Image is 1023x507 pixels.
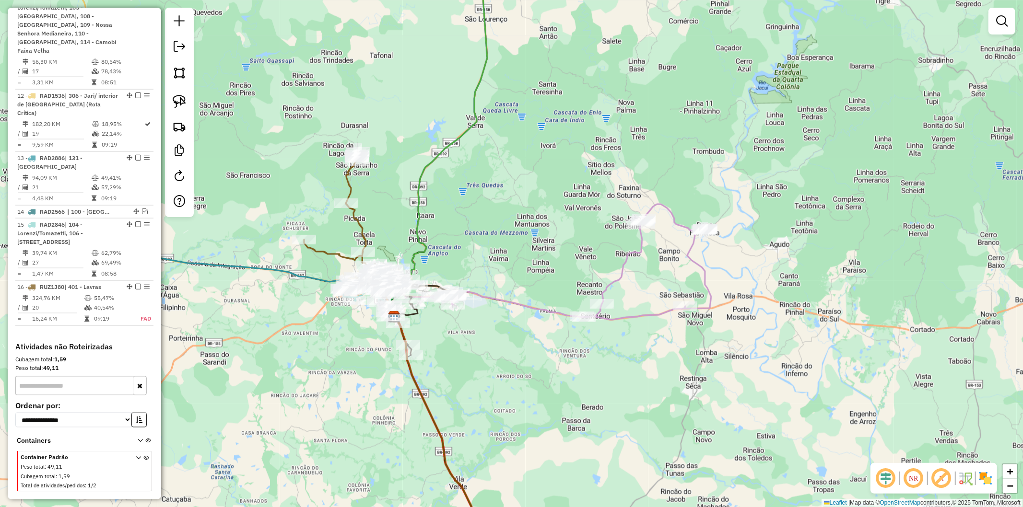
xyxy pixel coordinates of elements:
[17,314,22,323] td: =
[17,283,101,290] span: 16 -
[127,284,132,289] em: Alterar sequência das rotas
[92,175,99,181] i: % de utilização do peso
[45,463,46,470] span: :
[23,175,28,181] i: Distância Total
[15,400,153,411] label: Ordenar por:
[17,194,22,203] td: =
[32,293,84,303] td: 324,76 KM
[92,184,99,190] i: % de utilização da cubagem
[131,314,152,323] td: FAD
[1007,480,1013,492] span: −
[84,305,92,311] i: % de utilização da cubagem
[43,364,59,371] strong: 49,11
[17,92,118,116] span: 12 -
[32,78,91,87] td: 3,31 KM
[21,453,124,461] span: Container Padrão
[958,471,973,486] img: Fluxo de ruas
[21,482,85,489] span: Total de atividades/pedidos
[32,129,92,138] td: 19
[173,95,186,108] img: Selecionar atividades - laço
[92,250,99,256] i: % de utilização do peso
[67,207,111,216] span: 100 - Caçapava do Sul, 102 - São Sepe
[92,271,96,277] i: Tempo total em rota
[133,208,139,214] em: Alterar sequência das rotas
[54,356,66,363] strong: 1,59
[170,141,189,162] a: Criar modelo
[32,314,84,323] td: 16,24 KM
[17,258,22,267] td: /
[64,283,101,290] span: | 401 - Lavras
[15,355,153,364] div: Cubagem total:
[21,463,45,470] span: Peso total
[84,295,92,301] i: % de utilização do peso
[135,221,141,227] em: Finalizar rota
[23,69,28,74] i: Total de Atividades
[17,129,22,138] td: /
[144,155,150,161] em: Opções
[32,67,91,76] td: 17
[131,413,147,427] button: Ordem crescente
[992,12,1011,31] a: Exibir filtros
[32,269,91,278] td: 1,47 KM
[874,467,897,490] span: Ocultar deslocamento
[101,67,149,76] td: 78,43%
[94,293,131,303] td: 55,47%
[23,121,28,127] i: Distância Total
[1003,464,1017,479] a: Zoom in
[32,258,91,267] td: 27
[170,37,189,58] a: Exportar sessão
[822,499,1023,507] div: Map data © contributors,© 2025 TomTom, Microsoft
[17,154,82,170] span: | 131 - [GEOGRAPHIC_DATA]
[135,284,141,289] em: Finalizar rota
[92,121,99,127] i: % de utilização do peso
[144,92,150,98] em: Opções
[84,316,89,322] i: Tempo total em rota
[902,467,925,490] span: Ocultar NR
[135,92,141,98] em: Finalizar rota
[144,221,150,227] em: Opções
[40,221,65,228] span: RAD2846
[173,120,186,133] img: Criar rota
[17,183,22,192] td: /
[40,208,65,215] span: RAD2566
[101,78,149,87] td: 08:51
[388,311,400,323] img: CDD Santa Maria
[56,473,57,480] span: :
[978,471,993,486] img: Exibir/Ocultar setores
[32,119,92,129] td: 182,20 KM
[135,155,141,161] em: Finalizar rota
[40,154,65,161] span: RAD2886
[92,69,99,74] i: % de utilização da cubagem
[59,473,70,480] span: 1,59
[23,305,28,311] i: Total de Atividades
[15,342,153,351] h4: Atividades não Roteirizadas
[101,258,149,267] td: 69,49%
[32,57,91,67] td: 56,30 KM
[23,295,28,301] i: Distância Total
[17,92,118,116] span: | 306 - Jari/ interior de [GEOGRAPHIC_DATA] (Rota Crítica)
[92,142,97,148] i: Tempo total em rota
[40,283,64,290] span: RUZ1J80
[17,221,83,245] span: | 104 - Lorenzi/Tomazetti, 106 - [STREET_ADDRESS]
[101,248,149,258] td: 62,79%
[101,119,144,129] td: 18,95%
[17,140,22,150] td: =
[173,66,186,80] img: Selecionar atividades - polígono
[101,194,149,203] td: 09:19
[17,269,22,278] td: =
[101,183,149,192] td: 57,29%
[101,140,144,150] td: 09:19
[17,208,65,215] span: 14 -
[17,303,22,312] td: /
[1003,479,1017,493] a: Zoom out
[144,284,150,289] em: Opções
[92,260,99,265] i: % de utilização da cubagem
[23,131,28,137] i: Total de Atividades
[170,166,189,188] a: Reroteirizar Sessão
[17,78,22,87] td: =
[142,208,148,214] em: Visualizar rota
[23,260,28,265] i: Total de Atividades
[145,121,151,127] i: Rota otimizada
[92,59,99,65] i: % de utilização do peso
[848,499,850,506] span: |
